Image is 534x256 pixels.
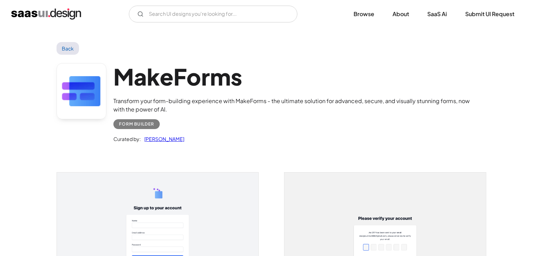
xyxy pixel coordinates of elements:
[113,63,478,90] h1: MakeForms
[419,6,455,22] a: SaaS Ai
[57,42,79,55] a: Back
[345,6,383,22] a: Browse
[384,6,417,22] a: About
[11,8,81,20] a: home
[141,135,184,143] a: [PERSON_NAME]
[457,6,523,22] a: Submit UI Request
[129,6,297,22] input: Search UI designs you're looking for...
[119,120,154,128] div: Form Builder
[113,135,141,143] div: Curated by:
[129,6,297,22] form: Email Form
[113,97,478,114] div: Transform your form-building experience with MakeForms - the ultimate solution for advanced, secu...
